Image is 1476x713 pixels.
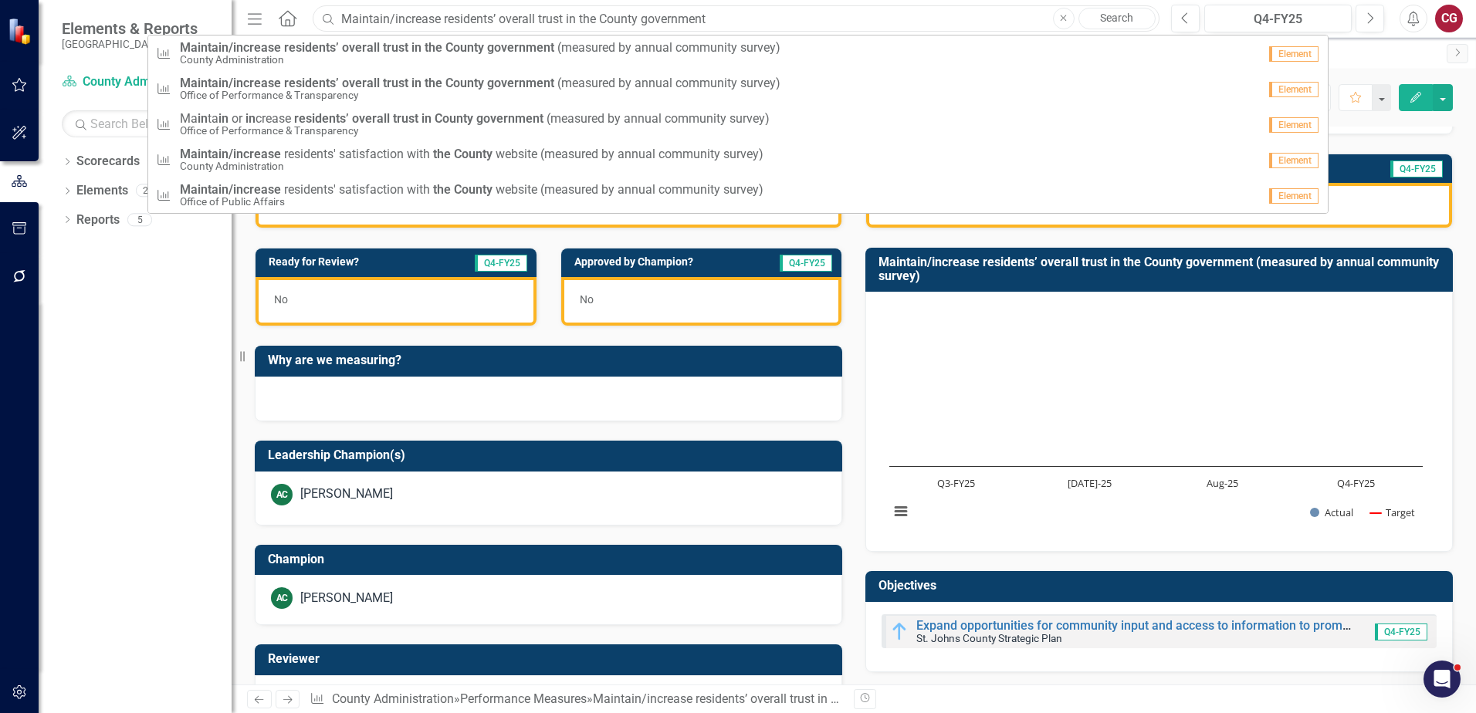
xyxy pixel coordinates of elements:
[180,40,281,55] strong: Maintain/increase
[268,448,834,462] h3: Leadership Champion(s)
[454,182,493,197] strong: County
[1424,661,1461,698] iframe: Intercom live chat
[245,111,256,126] strong: in
[460,691,587,706] a: Performance Measures
[383,40,408,55] strong: trust
[383,76,408,90] strong: trust
[127,213,152,226] div: 5
[294,111,349,126] strong: residents’
[76,211,120,229] a: Reports
[476,111,543,126] strong: government
[435,111,473,126] strong: County
[1269,46,1319,62] span: Element
[62,110,216,137] input: Search Below...
[1269,188,1319,204] span: Element
[342,76,380,90] strong: overall
[425,40,442,55] strong: the
[148,35,1328,71] a: Maintain/increase residents’ overall trust in the County government (measured by annual community...
[878,579,1445,593] h3: Objectives
[411,40,421,55] strong: in
[1068,476,1112,490] text: [DATE]-25
[180,196,767,208] small: Office of Public Affairs
[271,484,293,505] div: AC
[1375,623,1427,640] span: Q4-FY25
[300,590,393,607] div: [PERSON_NAME]
[180,41,780,55] span: ( m e a s u r e d b y a n n u a l c o m m u n i t y s u r v e y )
[890,622,909,640] img: In Progress
[580,293,594,306] span: No
[487,76,554,90] strong: government
[1310,505,1353,519] button: Show Actual
[180,76,784,90] span: ( m e a s u r e d b y a n n u a l c o m m u n i t y s u r v e y )
[76,153,140,171] a: Scorecards
[475,255,527,272] span: Q4-FY25
[180,54,780,66] small: County Administration
[780,255,832,272] span: Q4-FY25
[148,71,1328,106] a: Maintain/increase residents’ overall trust in the County government (measured by annual community...
[1269,117,1319,133] span: Element
[269,256,432,268] h3: Ready for Review?
[180,112,770,126] span: M a t a o r c r e a s e ( m e a s u r e d b y a n n u a l c o m m u n i t y s u r v e y )
[332,691,454,706] a: County Administration
[136,184,161,198] div: 20
[148,142,1328,177] a: Maintain/increase residents' satisfaction with the County website (measured by annual community s...
[180,147,281,161] strong: Maintain/increase
[454,147,493,161] strong: County
[1207,476,1238,490] text: Aug-25
[445,76,484,90] strong: County
[268,353,834,367] h3: Why are we measuring?
[268,652,834,666] h3: Reviewer
[1210,10,1346,29] div: Q4-FY25
[76,182,128,200] a: Elements
[62,73,216,91] a: County Administration
[180,182,281,197] strong: Maintain/increase
[1435,5,1463,32] button: CG
[916,632,1062,644] small: St. Johns County Strategic Plan
[274,293,288,306] span: No
[937,476,975,490] text: Q3-FY25
[878,255,1445,282] h3: Maintain/increase residents’ overall trust in the County government (measured by annual community...
[1078,8,1156,29] a: Search
[445,40,484,55] strong: County
[890,501,912,522] button: View chart menu, Chart
[300,485,393,503] div: [PERSON_NAME]
[62,19,198,38] span: Elements & Reports
[180,90,784,101] small: Office of Performance & Transparency
[271,587,293,609] div: AC
[62,38,198,50] small: [GEOGRAPHIC_DATA]
[8,18,35,45] img: ClearPoint Strategy
[180,76,281,90] strong: Maintain/increase
[433,182,451,197] strong: the
[1269,82,1319,97] span: Element
[433,147,451,161] strong: the
[425,76,442,90] strong: the
[1337,476,1375,490] text: Q4-FY25
[284,76,339,90] strong: residents’
[180,147,763,161] span: r e s i d e n t s ' s a t i s f a c t i o n w i t h w e b s i t e ( m e a s u r e d b y a n n u a...
[180,183,767,197] span: r e s i d e n t s ' s a t i s f a c t i o n w i t h w e b s i t e ( m e a s u r e d b y a n n u a...
[1390,161,1443,177] span: Q4-FY25
[352,111,390,126] strong: overall
[268,552,834,566] h3: Champion
[180,125,770,137] small: Office of Performance & Transparency
[393,111,418,126] strong: trust
[1204,5,1352,32] button: Q4-FY25
[180,161,763,172] small: County Administration
[487,40,554,55] strong: government
[1370,505,1416,519] button: Show Target
[313,5,1159,32] input: Search ClearPoint...
[421,111,432,126] strong: in
[411,76,421,90] strong: in
[310,691,842,708] div: » »
[342,40,380,55] strong: overall
[148,177,1328,213] a: Maintain/increase residents' satisfaction with the County website (measured by annual community s...
[1269,153,1319,168] span: Element
[593,691,1183,706] div: Maintain/increase residents’ overall trust in the County government (measured by annual community...
[148,106,1328,142] a: Mata or increase residents’ overall trust in County government (measured by annual community surv...
[882,304,1430,536] svg: Interactive chart
[574,256,753,268] h3: Approved by Champion?
[284,40,339,55] strong: residents’
[882,304,1437,536] div: Chart. Highcharts interactive chart.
